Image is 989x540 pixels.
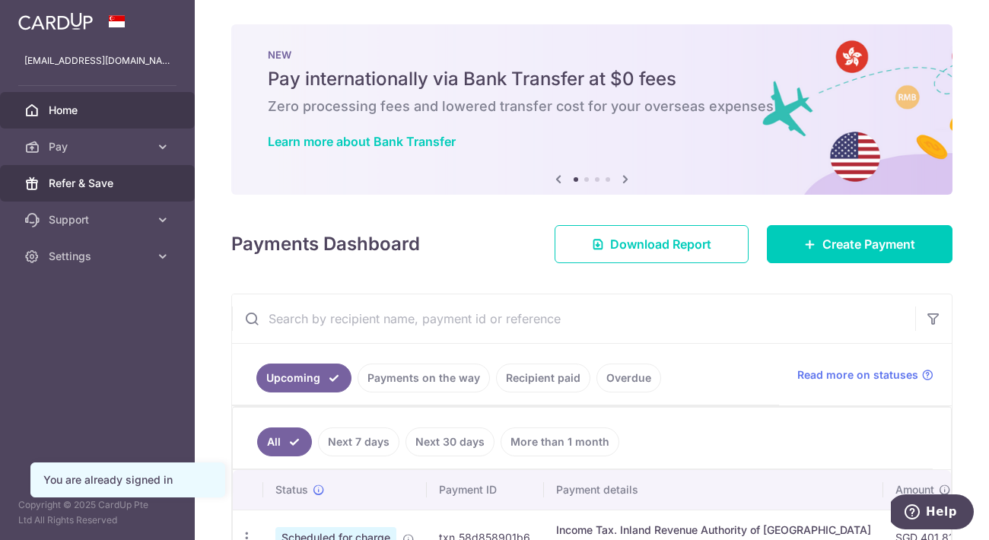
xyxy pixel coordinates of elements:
[49,139,149,154] span: Pay
[555,225,749,263] a: Download Report
[256,364,351,392] a: Upcoming
[501,427,619,456] a: More than 1 month
[49,249,149,264] span: Settings
[231,230,420,258] h4: Payments Dashboard
[49,212,149,227] span: Support
[797,367,918,383] span: Read more on statuses
[405,427,494,456] a: Next 30 days
[891,494,974,532] iframe: Opens a widget where you can find more information
[257,427,312,456] a: All
[49,176,149,191] span: Refer & Save
[268,49,916,61] p: NEW
[610,235,711,253] span: Download Report
[268,67,916,91] h5: Pay internationally via Bank Transfer at $0 fees
[767,225,952,263] a: Create Payment
[556,523,871,538] div: Income Tax. Inland Revenue Authority of [GEOGRAPHIC_DATA]
[427,470,544,510] th: Payment ID
[797,367,933,383] a: Read more on statuses
[358,364,490,392] a: Payments on the way
[268,97,916,116] h6: Zero processing fees and lowered transfer cost for your overseas expenses
[544,470,883,510] th: Payment details
[268,134,456,149] a: Learn more about Bank Transfer
[496,364,590,392] a: Recipient paid
[596,364,661,392] a: Overdue
[231,24,952,195] img: Bank transfer banner
[49,103,149,118] span: Home
[895,482,934,497] span: Amount
[24,53,170,68] p: [EMAIL_ADDRESS][DOMAIN_NAME]
[275,482,308,497] span: Status
[18,12,93,30] img: CardUp
[318,427,399,456] a: Next 7 days
[232,294,915,343] input: Search by recipient name, payment id or reference
[822,235,915,253] span: Create Payment
[43,472,212,488] div: You are already signed in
